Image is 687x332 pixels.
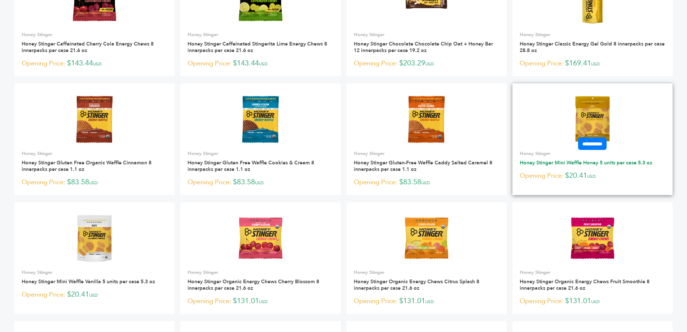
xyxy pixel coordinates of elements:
span: Opening Price: [22,59,65,68]
img: Honey Stinger Gluten Free Waffle Cookies & Cream 8 innerpacks per case 1.1 oz [234,93,287,146]
a: Honey Stinger Gluten Free Waffle Cookies & Cream 8 innerpacks per case 1.1 oz [188,159,314,173]
span: Opening Price: [520,296,563,306]
img: Honey Stinger Gluten Free Organic Waffle Cinnamon 8 innerpacks per case 1.1 oz [69,93,121,146]
p: Honey Stinger [22,31,167,38]
span: Opening Price: [354,177,397,187]
p: Honey Stinger [188,150,333,157]
a: Honey Stinger Organic Energy Chews Cherry Blossom 8 innerpacks per case 21.6 oz [188,278,319,292]
p: Honey Stinger [354,150,499,157]
p: $20.41 [520,171,665,181]
img: Honey Stinger Organic Energy Chews Cherry Blossom 8 innerpacks per case 21.6 oz [234,212,287,264]
img: Honey Stinger Gluten-Free Waffle Caddy Salted Caramel 8 innerpacks per case 1.1 oz [400,93,453,146]
p: $131.01 [520,296,665,307]
p: $131.01 [188,296,333,307]
img: Honey Stinger Organic Energy Chews Citrus Splash 8 innerpacks per case 21.6 oz [400,212,453,264]
span: Opening Price: [520,59,563,68]
img: Honey Stinger Mini Waffle Honey 5 units per case 5.3 oz [567,93,619,146]
span: Opening Price: [188,177,231,187]
p: Honey Stinger [188,269,333,276]
a: Honey Stinger Caffeinated Cherry Cola Energy Chews 8 innerpacks per case 21.6 oz [22,40,154,54]
span: USD [591,61,600,67]
span: USD [89,292,98,298]
p: Honey Stinger [520,269,665,276]
a: Honey Stinger Gluten-Free Waffle Caddy Salted Caramel 8 innerpacks per case 1.1 oz [354,159,492,173]
a: Honey Stinger Caffeinated Stingerita Lime Energy Chews 8 innerpacks per case 21.6 oz [188,40,327,54]
a: Honey Stinger Chocolate Chocolate Chip Oat + Honey Bar 12 innerpacks per case 19.2 oz [354,40,493,54]
span: USD [591,299,600,305]
span: Opening Price: [520,171,563,181]
p: $131.01 [354,296,499,307]
p: Honey Stinger [354,269,499,276]
p: $83.58 [188,177,333,188]
p: Honey Stinger [354,31,499,38]
span: USD [425,299,434,305]
p: $143.44 [22,58,167,69]
span: USD [89,180,98,186]
a: Honey Stinger Organic Energy Chews Citrus Splash 8 innerpacks per case 21.6 oz [354,278,479,292]
img: Honey Stinger Mini Waffle Vanilla 5 units per case 5.3 oz [69,212,121,264]
span: Opening Price: [22,177,65,187]
p: $83.58 [354,177,499,188]
p: Honey Stinger [520,31,665,38]
p: Honey Stinger [520,150,665,157]
span: Opening Price: [354,296,397,306]
a: Honey Stinger Mini Waffle Honey 5 units per case 5.3 oz [520,159,652,166]
span: USD [259,61,268,67]
p: $143.44 [188,58,333,69]
p: Honey Stinger [22,269,167,276]
span: USD [425,61,434,67]
span: Opening Price: [188,296,231,306]
p: Honey Stinger [188,31,333,38]
span: USD [421,180,430,186]
a: Honey Stinger Mini Waffle Vanilla 5 units per case 5.3 oz [22,278,155,285]
p: $20.41 [22,289,167,300]
a: Honey Stinger Classic Energy Gel Gold 8 innerpacks per case 28.8 oz [520,40,665,54]
span: USD [255,180,264,186]
img: Honey Stinger Organic Energy Chews Fruit Smoothie 8 innerpacks per case 21.6 oz [567,212,619,264]
a: Honey Stinger Organic Energy Chews Fruit Smoothie 8 innerpacks per case 21.6 oz [520,278,649,292]
a: Honey Stinger Gluten Free Organic Waffle Cinnamon 8 innerpacks per case 1.1 oz [22,159,151,173]
span: Opening Price: [354,59,397,68]
span: USD [587,173,596,179]
p: $203.29 [354,58,499,69]
span: Opening Price: [22,290,65,299]
p: $169.41 [520,58,665,69]
span: USD [259,299,268,305]
p: Honey Stinger [22,150,167,157]
span: USD [93,61,102,67]
span: Opening Price: [188,59,231,68]
p: $83.58 [22,177,167,188]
